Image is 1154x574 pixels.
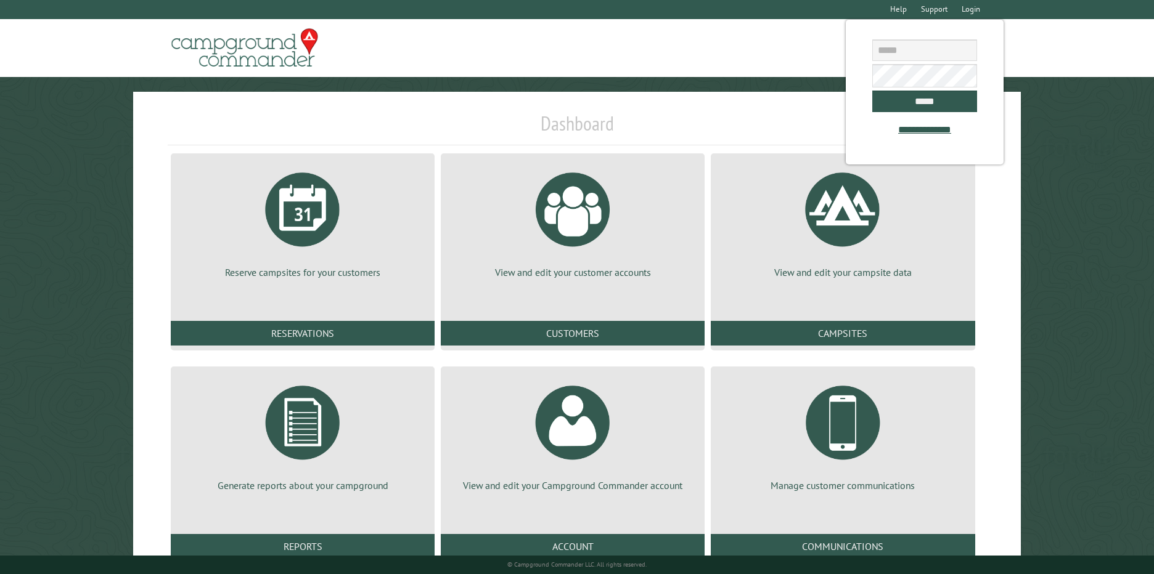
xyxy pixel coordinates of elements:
[186,479,420,492] p: Generate reports about your campground
[726,265,960,279] p: View and edit your campsite data
[171,321,435,346] a: Reservations
[726,376,960,492] a: Manage customer communications
[441,534,705,559] a: Account
[456,265,690,279] p: View and edit your customer accounts
[456,163,690,279] a: View and edit your customer accounts
[711,534,975,559] a: Communications
[168,111,986,145] h1: Dashboard
[726,479,960,492] p: Manage customer communications
[186,376,420,492] a: Generate reports about your campground
[186,163,420,279] a: Reserve campsites for your customers
[168,24,322,72] img: Campground Commander
[507,560,647,568] small: © Campground Commander LLC. All rights reserved.
[456,479,690,492] p: View and edit your Campground Commander account
[726,163,960,279] a: View and edit your campsite data
[441,321,705,346] a: Customers
[711,321,975,346] a: Campsites
[186,265,420,279] p: Reserve campsites for your customers
[456,376,690,492] a: View and edit your Campground Commander account
[171,534,435,559] a: Reports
